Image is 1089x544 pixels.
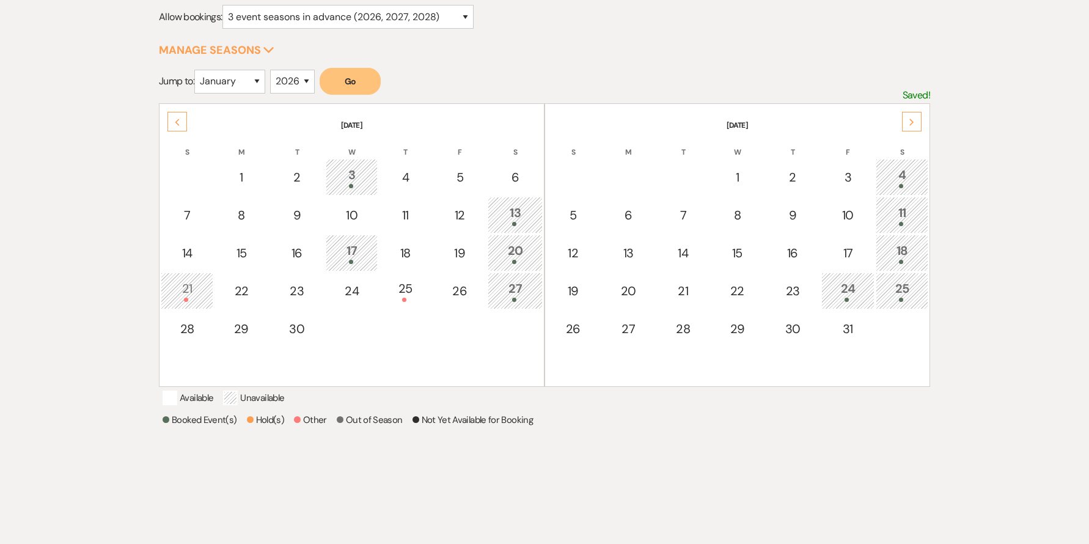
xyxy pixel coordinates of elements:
[269,132,324,158] th: T
[433,132,486,158] th: F
[163,413,237,427] p: Booked Event(s)
[494,204,536,226] div: 13
[717,168,758,186] div: 1
[221,168,262,186] div: 1
[711,132,765,158] th: W
[828,244,868,262] div: 17
[717,244,758,262] div: 15
[772,320,813,338] div: 30
[276,168,318,186] div: 2
[664,244,703,262] div: 14
[772,168,813,186] div: 2
[439,282,480,300] div: 26
[332,206,372,224] div: 10
[167,206,207,224] div: 7
[413,413,533,427] p: Not Yet Available for Booking
[386,279,425,302] div: 25
[161,132,213,158] th: S
[765,132,820,158] th: T
[664,206,703,224] div: 7
[828,320,868,338] div: 31
[276,206,318,224] div: 9
[221,320,262,338] div: 29
[717,320,758,338] div: 29
[247,413,285,427] p: Hold(s)
[159,45,274,56] button: Manage Seasons
[546,105,928,131] th: [DATE]
[553,282,593,300] div: 19
[828,279,868,302] div: 24
[221,282,262,300] div: 22
[608,206,649,224] div: 6
[772,206,813,224] div: 9
[215,132,268,158] th: M
[276,320,318,338] div: 30
[488,132,543,158] th: S
[439,168,480,186] div: 5
[657,132,710,158] th: T
[772,244,813,262] div: 16
[553,244,593,262] div: 12
[167,244,207,262] div: 14
[717,206,758,224] div: 8
[386,244,425,262] div: 18
[332,241,372,264] div: 17
[553,320,593,338] div: 26
[601,132,656,158] th: M
[221,206,262,224] div: 8
[546,132,600,158] th: S
[161,105,543,131] th: [DATE]
[163,391,213,405] p: Available
[494,279,536,302] div: 27
[828,168,868,186] div: 3
[386,168,425,186] div: 4
[439,244,480,262] div: 19
[608,244,649,262] div: 13
[882,241,922,264] div: 18
[159,75,194,87] span: Jump to:
[553,206,593,224] div: 5
[386,206,425,224] div: 11
[876,132,928,158] th: S
[294,413,327,427] p: Other
[882,279,922,302] div: 25
[828,206,868,224] div: 10
[332,282,372,300] div: 24
[337,413,403,427] p: Out of Season
[608,282,649,300] div: 20
[276,282,318,300] div: 23
[223,391,284,405] p: Unavailable
[159,10,222,23] span: Allow bookings:
[276,244,318,262] div: 16
[882,166,922,188] div: 4
[326,132,378,158] th: W
[664,282,703,300] div: 21
[494,241,536,264] div: 20
[664,320,703,338] div: 28
[717,282,758,300] div: 22
[332,166,372,188] div: 3
[494,168,536,186] div: 6
[439,206,480,224] div: 12
[167,279,207,302] div: 21
[320,68,381,95] button: Go
[608,320,649,338] div: 27
[221,244,262,262] div: 15
[772,282,813,300] div: 23
[821,132,875,158] th: F
[903,87,930,103] p: Saved!
[882,204,922,226] div: 11
[167,320,207,338] div: 28
[379,132,431,158] th: T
